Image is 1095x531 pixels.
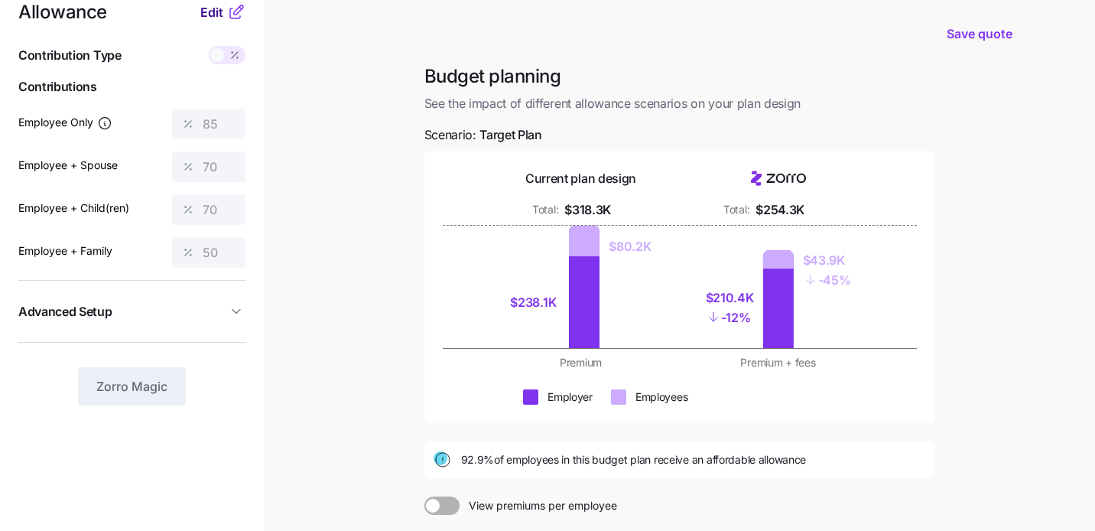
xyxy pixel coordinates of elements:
span: See the impact of different allowance scenarios on your plan design [424,94,935,113]
div: $318.3K [564,200,611,220]
div: $80.2K [609,237,651,256]
span: Edit [200,3,223,21]
label: Employee + Family [18,243,112,259]
h1: Budget planning [424,64,935,88]
span: Allowance [18,3,107,21]
div: Employer [547,389,593,405]
label: Employee Only [18,114,112,131]
span: Contributions [18,77,245,96]
div: $43.9K [803,251,851,270]
div: Total: [723,202,749,217]
button: Advanced Setup [18,293,245,331]
span: Advanced Setup [18,302,112,321]
div: Current plan design [525,169,636,188]
div: - 45% [803,269,851,290]
button: Edit [200,3,227,21]
label: Employee + Child(ren) [18,200,129,217]
span: Scenario: [424,125,542,145]
span: Contribution Type [18,46,122,65]
span: Save quote [947,24,1012,43]
div: $254.3K [755,200,804,220]
button: Save quote [934,12,1025,55]
button: Zorro Magic [78,367,186,406]
div: Premium + fees [689,355,868,370]
div: - 12% [706,307,754,327]
span: View premiums per employee [460,497,617,515]
span: Zorro Magic [96,377,167,396]
span: 92.9% of employees in this budget plan receive an affordable allowance [461,452,807,467]
label: Employee + Spouse [18,157,118,174]
span: Target Plan [479,125,541,145]
div: $210.4K [706,288,754,308]
div: Employees [635,389,687,405]
div: Total: [532,202,558,217]
div: $238.1K [510,293,560,312]
div: Premium [492,355,671,370]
